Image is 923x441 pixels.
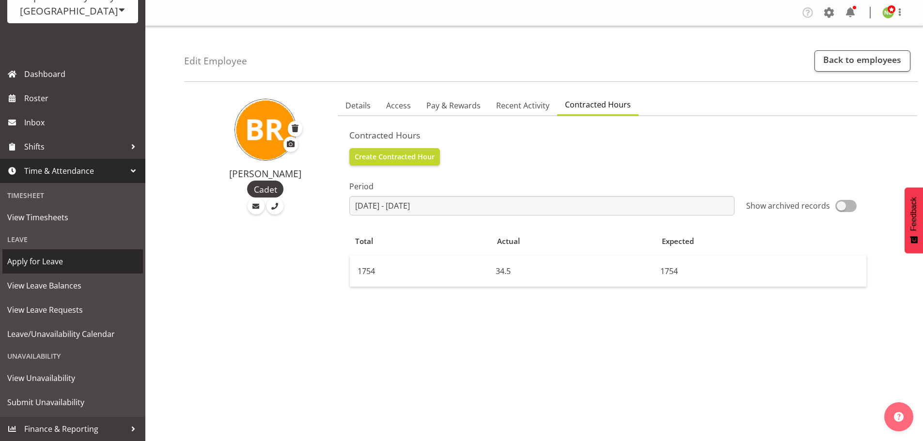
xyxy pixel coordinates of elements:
[248,198,265,214] a: Email Employee
[7,327,138,341] span: Leave/Unavailability Calendar
[24,139,126,154] span: Shifts
[204,168,326,179] h4: [PERSON_NAME]
[2,298,143,322] a: View Leave Requests
[345,100,371,111] span: Details
[814,50,910,72] a: Back to employees
[386,100,411,111] span: Access
[24,422,126,436] span: Finance & Reporting
[2,346,143,366] div: Unavailability
[657,256,866,287] td: 1754
[2,249,143,274] a: Apply for Leave
[2,390,143,414] a: Submit Unavailability
[350,256,492,287] td: 1754
[349,196,735,215] input: Click to select...
[7,254,138,269] span: Apply for Leave
[349,148,440,166] button: Create Contracted Hour
[2,274,143,298] a: View Leave Balances
[184,56,247,66] h4: Edit Employee
[24,67,141,81] span: Dashboard
[7,303,138,317] span: View Leave Requests
[492,256,657,287] td: 34.5
[266,198,283,214] a: Call Employee
[7,395,138,410] span: Submit Unavailability
[2,322,143,346] a: Leave/Unavailability Calendar
[349,130,906,140] h5: Contracted Hours
[24,164,126,178] span: Time & Attendance
[355,152,435,162] span: Create Contracted Hour
[2,366,143,390] a: View Unavailability
[24,115,141,130] span: Inbox
[7,278,138,293] span: View Leave Balances
[565,99,631,110] span: Contracted Hours
[235,99,297,161] img: brent-reidy11884.jpg
[496,100,549,111] span: Recent Activity
[909,197,918,231] span: Feedback
[905,187,923,253] button: Feedback - Show survey
[7,210,138,225] span: View Timesheets
[662,236,694,247] span: Expected
[7,371,138,385] span: View Unavailability
[497,236,520,247] span: Actual
[355,236,373,247] span: Total
[746,200,835,212] span: Show archived records
[24,91,141,106] span: Roster
[426,100,481,111] span: Pay & Rewards
[894,412,904,422] img: help-xxl-2.png
[882,7,894,18] img: nicole-lloyd7454.jpg
[2,205,143,229] a: View Timesheets
[349,181,735,192] label: Period
[2,229,143,249] div: Leave
[2,185,143,205] div: Timesheet
[254,183,277,196] span: Cadet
